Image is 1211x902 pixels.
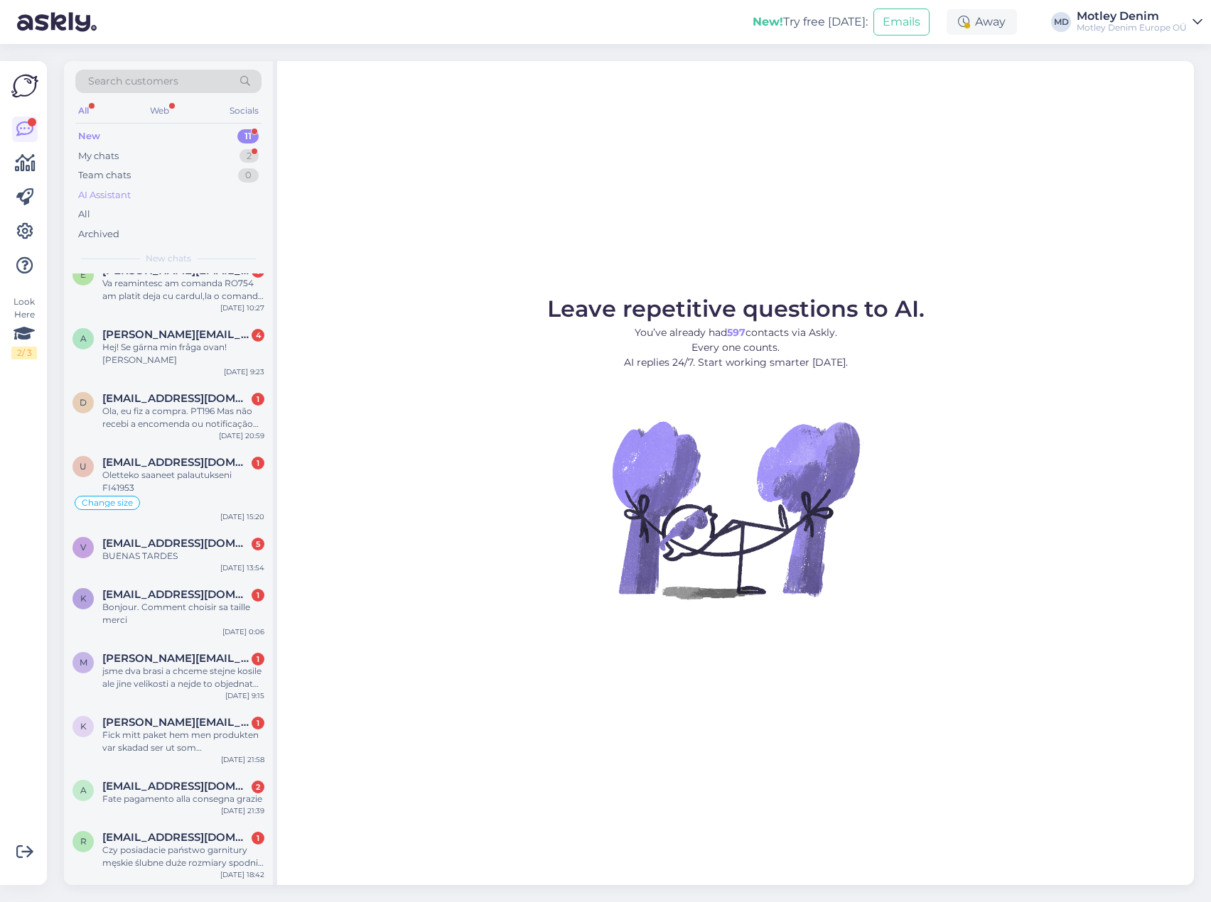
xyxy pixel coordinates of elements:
div: 4 [252,329,264,342]
div: [DATE] 21:39 [221,805,264,816]
div: New [78,129,100,143]
span: marek.hol@seznam.cz [102,652,250,665]
div: Bonjour. Comment choisir sa taille merci [102,601,264,626]
button: Emails [873,9,930,36]
b: New! [753,15,783,28]
div: Try free [DATE]: [753,13,868,31]
div: 2 [252,781,264,793]
span: a [80,333,87,344]
span: roberttatarynowicz3@wp.pl [102,831,250,844]
div: Socials [227,102,262,120]
div: 1 [252,653,264,665]
div: 11 [237,129,259,143]
span: dema.k@hey.com [102,392,250,405]
div: 0 [238,168,259,183]
div: [DATE] 9:23 [224,366,264,377]
div: All [78,207,90,222]
div: Away [947,9,1017,35]
div: AI Assistant [78,188,131,202]
b: 597 [727,326,746,339]
div: [DATE] 15:20 [220,511,264,522]
span: Leave repetitive questions to AI. [547,295,925,322]
div: Motley Denim [1077,11,1187,22]
span: k [80,721,87,732]
img: No Chat active [608,381,863,637]
div: MD [1051,12,1071,32]
div: Motley Denim Europe OÜ [1077,22,1187,33]
div: My chats [78,149,119,163]
div: Va reamintesc am comanda RO754 am platit deja cu cardul,la o comanda anterioara s-a gresit si s-a... [102,277,264,303]
span: Search customers [88,74,178,89]
span: ademiomauro@gmail.com [102,780,250,793]
span: vanesa_2223@hotmail.com [102,537,250,550]
div: 1 [252,589,264,602]
div: Web [147,102,172,120]
div: 2 / 3 [11,347,37,359]
span: k [80,593,87,604]
span: m [80,657,87,668]
div: BUENAS TARDES [102,550,264,563]
div: Team chats [78,168,131,183]
span: umeet59@yahoo.com [102,456,250,469]
div: Look Here [11,295,37,359]
span: New chats [146,252,191,265]
div: [DATE] 20:59 [219,430,264,441]
div: Oletteko saaneet palautukseni FI41953 [102,469,264,494]
span: v [80,542,86,553]
p: You’ve already had contacts via Askly. Every one counts. AI replies 24/7. Start working smarter [... [547,325,925,370]
div: [DATE] 21:58 [221,754,264,765]
div: 1 [252,393,264,406]
div: Fick mitt paket hem men produkten var skadad ser ut som [PERSON_NAME] har fastnat i något. Bestäl... [102,729,264,754]
div: Ola, eu fiz a compra. PT196 Mas não recebi a encomenda ou notificação sobre entrega [102,405,264,430]
div: 5 [252,538,264,550]
div: Hej! Se gärna min fråga ovan! [PERSON_NAME] [102,341,264,366]
span: anders@byggstallning.se [102,328,250,341]
div: 1 [252,832,264,844]
div: 1 [252,457,264,469]
span: r [80,836,87,847]
span: u [80,461,87,472]
a: Motley DenimMotley Denim Europe OÜ [1077,11,1202,33]
div: [DATE] 13:54 [220,563,264,573]
span: kristin_e_johansson@hotmail.com [102,716,250,729]
div: 2 [239,149,259,163]
div: [DATE] 10:27 [220,303,264,313]
div: jsme dva brasi a chceme stejne kosile ale jine velikosti a nejde to objednat kvuli nejake doprave... [102,665,264,690]
span: Change size [82,499,133,507]
span: a [80,785,87,795]
img: Askly Logo [11,72,38,99]
div: Archived [78,227,119,241]
div: Fate pagamento alla consegna grazie [102,793,264,805]
span: kourva56@yahoo.fr [102,588,250,601]
div: All [75,102,92,120]
div: [DATE] 18:42 [220,869,264,880]
div: [DATE] 9:15 [225,690,264,701]
div: Czy posiadacie państwo garnitury męskie ślubne duże rozmiary spodnie na 160 w pasie [102,844,264,869]
div: 1 [252,717,264,729]
span: d [80,397,87,408]
span: e [80,269,86,280]
div: [DATE] 0:06 [222,626,264,637]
